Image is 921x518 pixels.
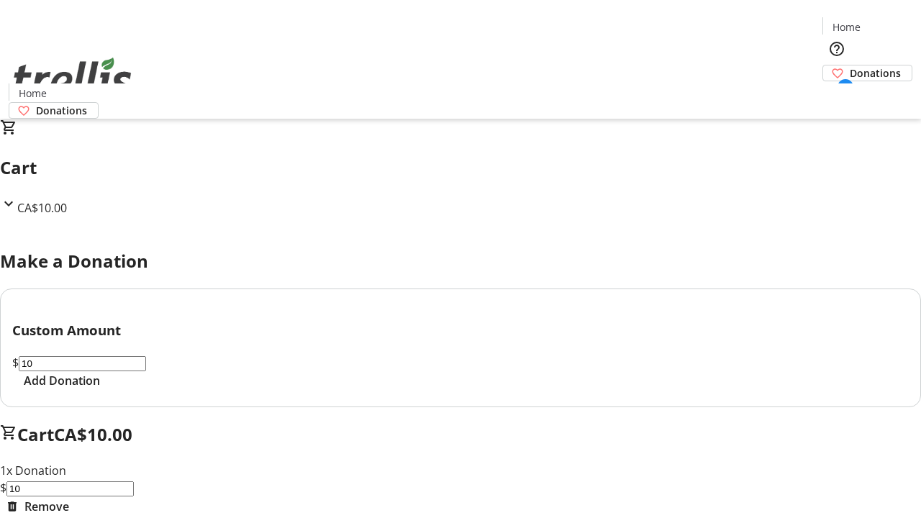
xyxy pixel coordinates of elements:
span: CA$10.00 [17,200,67,216]
input: Donation Amount [19,356,146,371]
span: Home [19,86,47,101]
span: $ [12,355,19,371]
button: Cart [822,81,851,110]
span: CA$10.00 [54,422,132,446]
a: Donations [9,102,99,119]
img: Orient E2E Organization anWVwFg3SF's Logo [9,42,137,114]
span: Remove [24,498,69,515]
span: Donations [850,65,901,81]
input: Donation Amount [6,481,134,496]
span: Donations [36,103,87,118]
button: Add Donation [12,372,112,389]
span: Add Donation [24,372,100,389]
button: Help [822,35,851,63]
h3: Custom Amount [12,320,909,340]
a: Donations [822,65,912,81]
span: Home [832,19,861,35]
a: Home [823,19,869,35]
a: Home [9,86,55,101]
